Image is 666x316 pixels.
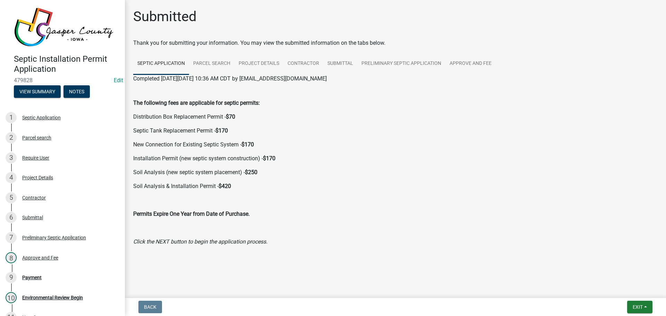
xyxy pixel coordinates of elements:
[22,195,46,200] div: Contractor
[22,215,43,220] div: Submittal
[114,77,123,84] a: Edit
[241,141,254,148] strong: $170
[133,140,658,149] p: New Connection for Existing Septic System -
[6,192,17,203] div: 5
[133,75,327,82] span: Completed [DATE][DATE] 10:36 AM CDT by [EMAIL_ADDRESS][DOMAIN_NAME]
[6,212,17,223] div: 6
[6,172,17,183] div: 4
[22,175,53,180] div: Project Details
[133,127,658,135] p: Septic Tank Replacement Permit -
[133,8,197,25] h1: Submitted
[133,53,189,75] a: Septic Application
[133,100,260,106] strong: The following fees are applicable for septic permits:
[63,85,90,98] button: Notes
[6,132,17,143] div: 2
[6,252,17,263] div: 8
[133,238,267,245] i: Click the NEXT button to begin the application process.
[6,292,17,303] div: 10
[6,152,17,163] div: 3
[133,154,658,163] p: Installation Permit (new septic system construction) -
[14,54,119,74] h4: Septic Installation Permit Application
[22,295,83,300] div: Environmental Review Begin
[189,53,234,75] a: Parcel search
[144,304,156,310] span: Back
[114,77,123,84] wm-modal-confirm: Edit Application Number
[245,169,257,176] strong: $250
[14,85,61,98] button: View Summary
[22,115,61,120] div: Septic Application
[22,155,49,160] div: Require User
[14,77,111,84] span: 479828
[6,272,17,283] div: 9
[63,89,90,95] wm-modal-confirm: Notes
[14,89,61,95] wm-modal-confirm: Summary
[323,53,357,75] a: Submittal
[226,113,235,120] strong: $70
[133,39,658,47] div: Thank you for submitting your information. You may view the submitted information on the tabs below.
[357,53,445,75] a: Preliminary Septic Application
[283,53,323,75] a: Contractor
[133,211,250,217] strong: Permits Expire One Year from Date of Purchase.
[22,135,51,140] div: Parcel search
[219,183,231,189] strong: $420
[633,304,643,310] span: Exit
[215,127,228,134] strong: $170
[263,155,275,162] strong: $170
[445,53,496,75] a: Approve and Fee
[6,232,17,243] div: 7
[133,113,658,121] p: Distribution Box Replacement Permit -
[234,53,283,75] a: Project Details
[133,168,658,177] p: Soil Analysis (new septic system placement) -
[6,112,17,123] div: 1
[133,182,658,190] p: Soil Analysis & Installation Permit -
[138,301,162,313] button: Back
[22,235,86,240] div: Preliminary Septic Application
[22,275,42,280] div: Payment
[627,301,652,313] button: Exit
[22,255,58,260] div: Approve and Fee
[14,7,114,47] img: Jasper County, Iowa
